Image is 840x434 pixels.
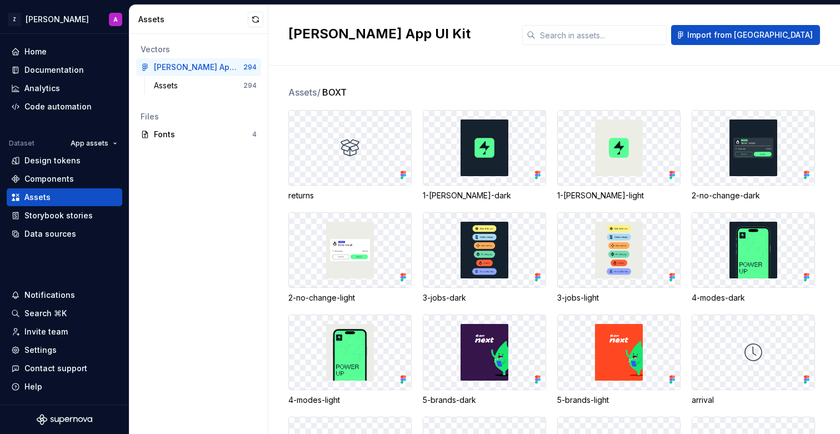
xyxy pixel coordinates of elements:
[24,290,75,301] div: Notifications
[71,139,108,148] span: App assets
[154,62,237,73] div: [PERSON_NAME] App UI Kit
[671,25,820,45] button: Import from [GEOGRAPHIC_DATA]
[24,228,76,240] div: Data sources
[141,111,257,122] div: Files
[141,44,257,55] div: Vectors
[24,46,47,57] div: Home
[24,326,68,337] div: Invite team
[7,341,122,359] a: Settings
[288,86,321,99] span: Assets
[423,395,546,406] div: 5-brands-dark
[7,188,122,206] a: Assets
[7,207,122,225] a: Storybook stories
[24,210,93,221] div: Storybook stories
[288,292,412,303] div: 2-no-change-light
[243,63,257,72] div: 294
[7,323,122,341] a: Invite team
[7,305,122,322] button: Search ⌘K
[136,126,261,143] a: Fonts4
[136,58,261,76] a: [PERSON_NAME] App UI Kit294
[692,395,815,406] div: arrival
[692,190,815,201] div: 2-no-change-dark
[24,155,81,166] div: Design tokens
[7,378,122,396] button: Help
[322,86,347,99] span: BOXT
[149,77,261,94] a: Assets294
[243,81,257,90] div: 294
[288,395,412,406] div: 4-modes-light
[7,360,122,377] button: Contact support
[24,381,42,392] div: Help
[24,64,84,76] div: Documentation
[536,25,667,45] input: Search in assets...
[7,61,122,79] a: Documentation
[24,173,74,184] div: Components
[26,14,89,25] div: [PERSON_NAME]
[7,43,122,61] a: Home
[2,7,127,31] button: Z[PERSON_NAME]A
[7,170,122,188] a: Components
[24,308,67,319] div: Search ⌘K
[252,130,257,139] div: 4
[692,292,815,303] div: 4-modes-dark
[423,292,546,303] div: 3-jobs-dark
[7,286,122,304] button: Notifications
[24,83,60,94] div: Analytics
[557,292,681,303] div: 3-jobs-light
[7,79,122,97] a: Analytics
[113,15,118,24] div: A
[288,190,412,201] div: returns
[24,101,92,112] div: Code automation
[9,139,34,148] div: Dataset
[7,152,122,169] a: Design tokens
[37,414,92,425] svg: Supernova Logo
[154,129,252,140] div: Fonts
[423,190,546,201] div: 1-[PERSON_NAME]-dark
[7,98,122,116] a: Code automation
[288,25,509,43] h2: [PERSON_NAME] App UI Kit
[154,80,182,91] div: Assets
[24,363,87,374] div: Contact support
[24,345,57,356] div: Settings
[317,87,321,98] span: /
[66,136,122,151] button: App assets
[687,29,813,41] span: Import from [GEOGRAPHIC_DATA]
[557,190,681,201] div: 1-[PERSON_NAME]-light
[7,225,122,243] a: Data sources
[557,395,681,406] div: 5-brands-light
[24,192,51,203] div: Assets
[138,14,248,25] div: Assets
[8,13,21,26] div: Z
